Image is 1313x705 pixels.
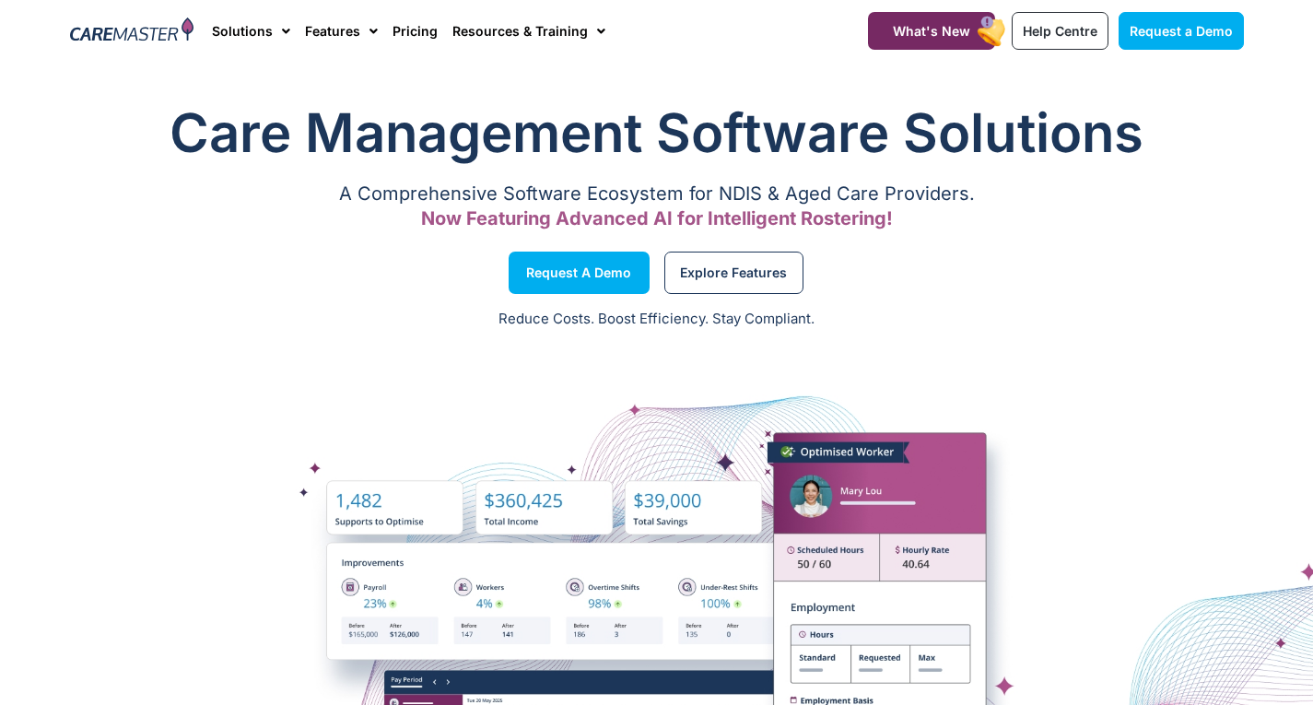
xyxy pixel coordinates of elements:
span: Help Centre [1023,23,1097,39]
span: What's New [893,23,970,39]
span: Explore Features [680,268,787,277]
a: Request a Demo [509,252,650,294]
img: CareMaster Logo [70,18,194,45]
a: Help Centre [1012,12,1108,50]
a: What's New [868,12,995,50]
span: Request a Demo [526,268,631,277]
a: Request a Demo [1119,12,1244,50]
a: Explore Features [664,252,803,294]
p: A Comprehensive Software Ecosystem for NDIS & Aged Care Providers. [70,188,1244,200]
span: Now Featuring Advanced AI for Intelligent Rostering! [421,207,893,229]
p: Reduce Costs. Boost Efficiency. Stay Compliant. [11,309,1302,330]
span: Request a Demo [1130,23,1233,39]
h1: Care Management Software Solutions [70,96,1244,170]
